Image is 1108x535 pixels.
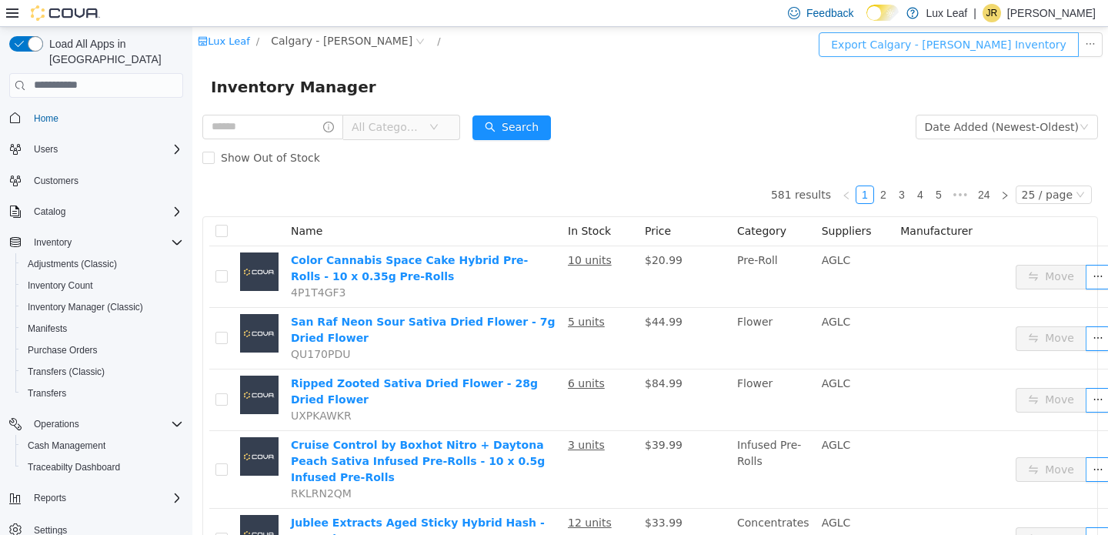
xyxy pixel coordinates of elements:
[719,159,737,177] li: 4
[539,404,623,482] td: Infused Pre-Rolls
[3,169,189,192] button: Customers
[28,171,183,190] span: Customers
[22,276,99,295] a: Inventory Count
[28,387,66,400] span: Transfers
[98,490,352,518] a: Jublee Extracts Aged Sticky Hybrid Hash - 2g Hash
[28,301,143,313] span: Inventory Manager (Classic)
[5,8,58,20] a: icon: shopLux Leaf
[22,276,183,295] span: Inventory Count
[98,350,345,379] a: Ripped Zooted Sativa Dried Flower - 28g Dried Flower
[452,412,490,424] span: $39.99
[886,5,910,30] button: icon: ellipsis
[22,363,111,381] a: Transfers (Classic)
[98,321,158,333] span: QU170PDU
[34,236,72,249] span: Inventory
[237,95,246,106] i: icon: down
[28,440,105,452] span: Cash Management
[15,456,189,478] button: Traceabilty Dashboard
[22,436,183,455] span: Cash Management
[866,21,867,22] span: Dark Mode
[545,198,594,210] span: Category
[48,410,86,449] img: Cruise Control by Boxhot Nitro + Daytona Peach Sativa Infused Pre-Rolls - 10 x 0.5g Infused Pre-R...
[808,164,817,173] i: icon: right
[280,89,359,113] button: icon: searchSearch
[22,319,73,338] a: Manifests
[28,140,183,159] span: Users
[15,361,189,383] button: Transfers (Classic)
[893,361,918,386] button: icon: ellipsis
[15,253,189,275] button: Adjustments (Classic)
[28,489,183,507] span: Reports
[22,298,183,316] span: Inventory Manager (Classic)
[131,95,142,105] i: icon: info-circle
[22,384,183,403] span: Transfers
[539,343,623,404] td: Flower
[893,430,918,455] button: icon: ellipsis
[629,198,679,210] span: Suppliers
[806,5,853,21] span: Feedback
[719,159,736,176] a: 4
[34,112,58,125] span: Home
[98,227,335,256] a: Color Cannabis Space Cake Hybrid Pre-Rolls - 10 x 0.35g Pre-Rolls
[28,202,72,221] button: Catalog
[1007,4,1096,22] p: [PERSON_NAME]
[823,299,894,324] button: icon: swapMove
[3,139,189,160] button: Users
[375,289,412,301] u: 5 units
[34,418,79,430] span: Operations
[626,5,886,30] button: Export Calgary - [PERSON_NAME] Inventory
[375,412,412,424] u: 3 units
[18,48,193,72] span: Inventory Manager
[701,159,718,176] a: 3
[28,489,72,507] button: Reports
[986,4,998,22] span: JR
[823,430,894,455] button: icon: swapMove
[823,238,894,262] button: icon: swapMove
[5,9,15,19] i: icon: shop
[28,109,183,128] span: Home
[15,383,189,404] button: Transfers
[375,350,412,363] u: 6 units
[34,492,66,504] span: Reports
[893,500,918,525] button: icon: ellipsis
[3,107,189,129] button: Home
[98,412,352,456] a: Cruise Control by Boxhot Nitro + Daytona Peach Sativa Infused Pre-Rolls - 10 x 0.5g Infused Pre-R...
[48,226,86,264] img: Color Cannabis Space Cake Hybrid Pre-Rolls - 10 x 0.35g Pre-Rolls placeholder
[22,363,183,381] span: Transfers (Classic)
[15,435,189,456] button: Cash Management
[28,279,93,292] span: Inventory Count
[452,198,479,210] span: Price
[22,255,183,273] span: Adjustments (Classic)
[28,140,64,159] button: Users
[28,172,85,190] a: Customers
[375,490,419,502] u: 12 units
[375,198,419,210] span: In Stock
[708,198,780,210] span: Manufacturer
[15,296,189,318] button: Inventory Manager (Classic)
[28,233,78,252] button: Inventory
[823,361,894,386] button: icon: swapMove
[22,458,183,476] span: Traceabilty Dashboard
[829,159,880,176] div: 25 / page
[15,275,189,296] button: Inventory Count
[34,206,65,218] span: Catalog
[28,258,117,270] span: Adjustments (Classic)
[579,159,639,177] li: 581 results
[43,36,183,67] span: Load All Apps in [GEOGRAPHIC_DATA]
[629,289,659,301] span: AGLC
[629,227,659,239] span: AGLC
[756,159,780,177] span: •••
[48,488,86,527] img: Jublee Extracts Aged Sticky Hybrid Hash - 2g Hash placeholder
[28,202,183,221] span: Catalog
[22,341,183,359] span: Purchase Orders
[452,227,490,239] span: $20.99
[28,415,183,433] span: Operations
[629,350,659,363] span: AGLC
[78,5,220,22] span: Calgary - Nolan Hill
[22,298,149,316] a: Inventory Manager (Classic)
[98,383,159,395] span: UXPKAWKR
[3,232,189,253] button: Inventory
[452,490,490,502] span: $33.99
[738,159,755,176] a: 5
[375,227,419,239] u: 10 units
